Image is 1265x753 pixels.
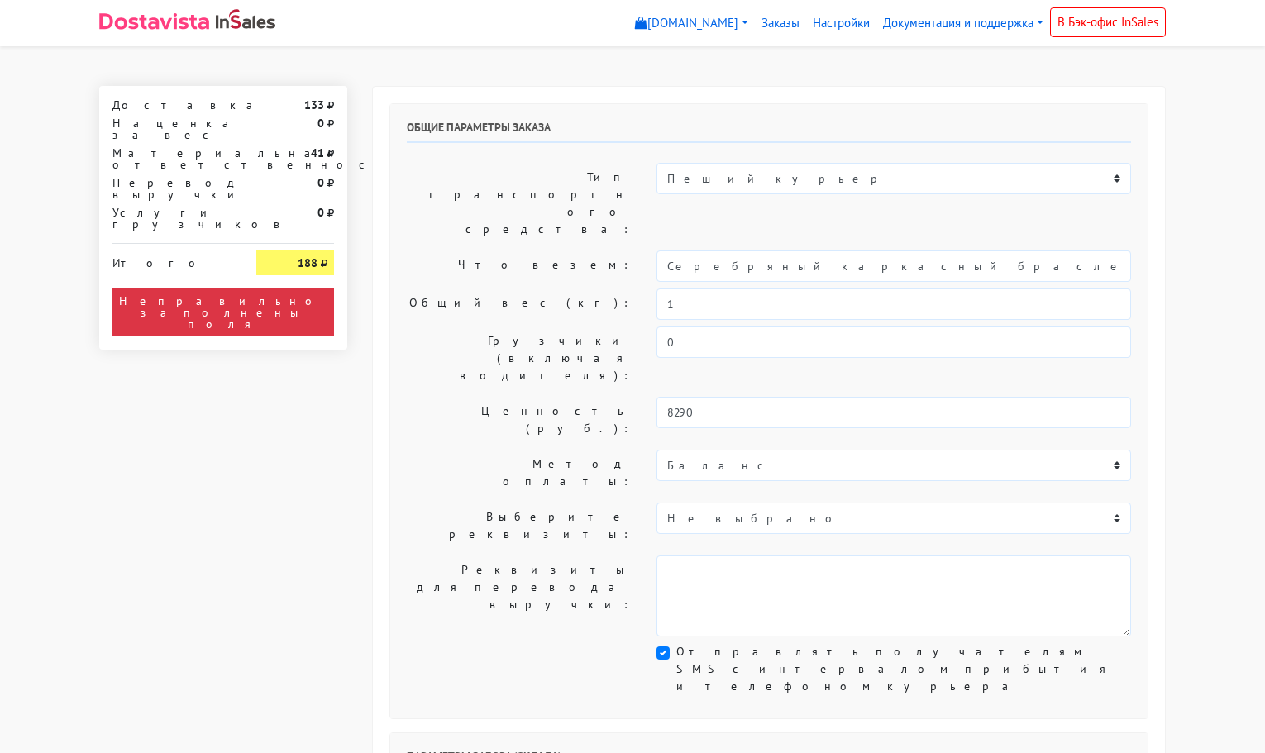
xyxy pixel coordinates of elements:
[99,13,209,30] img: Dostavista - срочная курьерская служба доставки
[216,9,275,29] img: InSales
[394,397,644,443] label: Ценность (руб.):
[311,145,324,160] strong: 41
[100,177,244,200] div: Перевод выручки
[112,288,334,336] div: Неправильно заполнены поля
[100,117,244,141] div: Наценка за вес
[298,255,317,270] strong: 188
[394,503,644,549] label: Выберите реквизиты:
[317,116,324,131] strong: 0
[394,163,644,244] label: Тип транспортного средства:
[394,450,644,496] label: Метод оплаты:
[1050,7,1166,37] a: В Бэк-офис InSales
[394,288,644,320] label: Общий вес (кг):
[100,99,244,111] div: Доставка
[628,7,755,40] a: [DOMAIN_NAME]
[394,555,644,636] label: Реквизиты для перевода выручки:
[100,207,244,230] div: Услуги грузчиков
[304,98,324,112] strong: 133
[755,7,806,40] a: Заказы
[100,147,244,170] div: Материальная ответственность
[112,250,232,269] div: Итого
[317,175,324,190] strong: 0
[407,121,1131,143] h6: Общие параметры заказа
[394,326,644,390] label: Грузчики (включая водителя):
[876,7,1050,40] a: Документация и поддержка
[394,250,644,282] label: Что везем:
[676,643,1131,695] label: Отправлять получателям SMS с интервалом прибытия и телефоном курьера
[317,205,324,220] strong: 0
[806,7,876,40] a: Настройки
